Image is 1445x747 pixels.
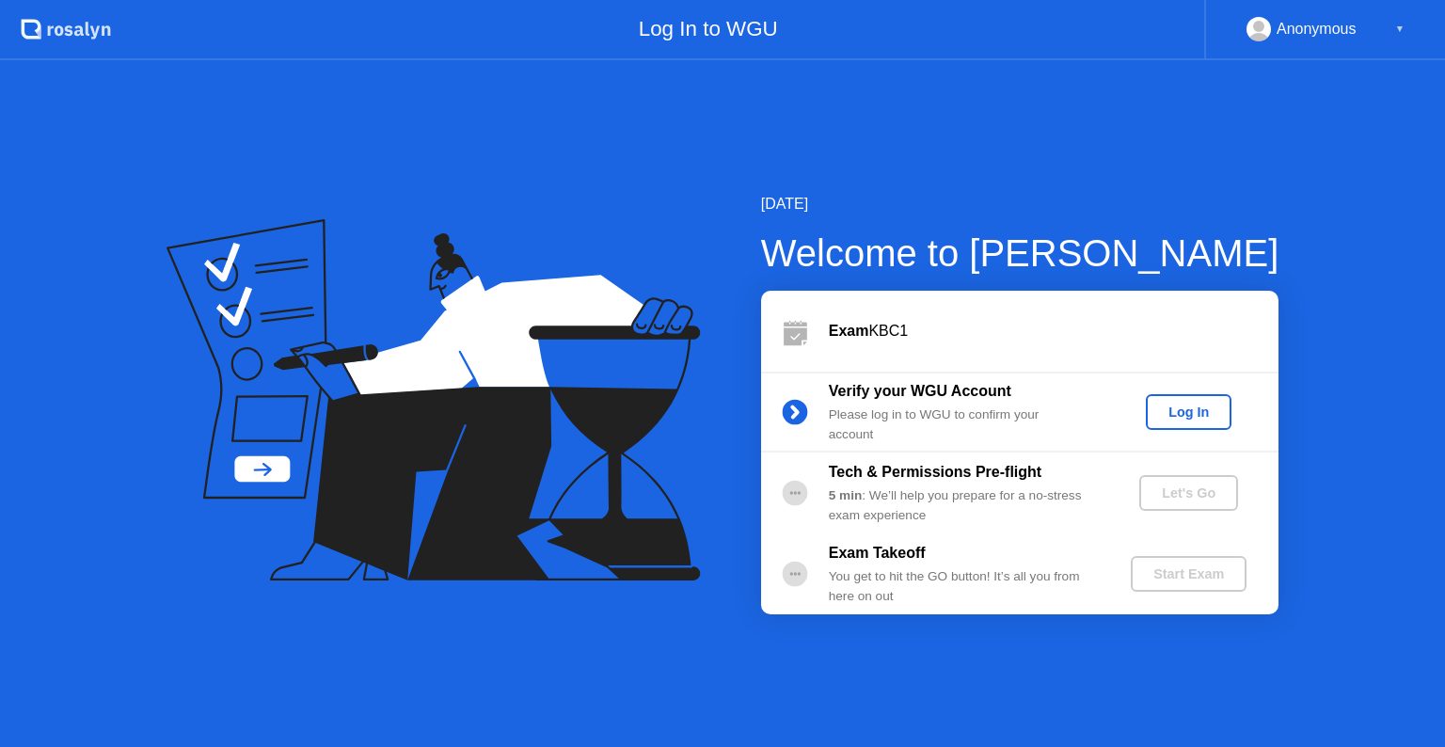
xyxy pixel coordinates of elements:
div: Start Exam [1138,566,1239,581]
div: Anonymous [1277,17,1357,41]
button: Start Exam [1131,556,1247,592]
div: Please log in to WGU to confirm your account [829,405,1100,444]
div: KBC1 [829,320,1278,342]
div: You get to hit the GO button! It’s all you from here on out [829,567,1100,606]
button: Let's Go [1139,475,1238,511]
b: 5 min [829,488,863,502]
div: ▼ [1395,17,1405,41]
button: Log In [1146,394,1231,430]
div: Welcome to [PERSON_NAME] [761,225,1279,281]
div: [DATE] [761,193,1279,215]
b: Exam Takeoff [829,545,926,561]
b: Verify your WGU Account [829,383,1011,399]
div: : We’ll help you prepare for a no-stress exam experience [829,486,1100,525]
div: Let's Go [1147,485,1231,501]
b: Tech & Permissions Pre-flight [829,464,1041,480]
b: Exam [829,323,869,339]
div: Log In [1153,405,1224,420]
